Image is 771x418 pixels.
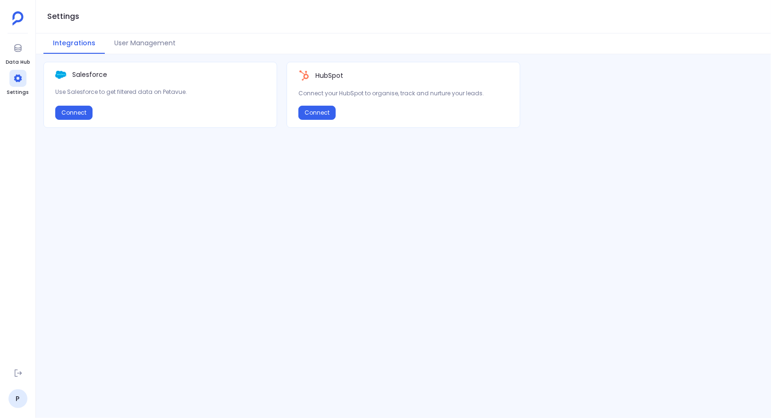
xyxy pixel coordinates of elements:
[298,89,508,98] p: Connect your HubSpot to organise, track and nurture your leads.
[55,106,93,120] button: Connect
[43,33,105,54] button: Integrations
[298,106,336,120] button: Connect
[315,71,343,81] p: HubSpot
[72,70,107,80] p: Salesforce
[105,33,185,54] button: User Management
[47,10,79,23] h1: Settings
[12,11,24,25] img: petavue logo
[55,87,265,97] p: Use Salesforce to get filtered data on Petavue.
[6,59,30,66] span: Data Hub
[7,89,29,96] span: Settings
[8,389,27,408] a: P
[7,70,29,96] a: Settings
[6,40,30,66] a: Data Hub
